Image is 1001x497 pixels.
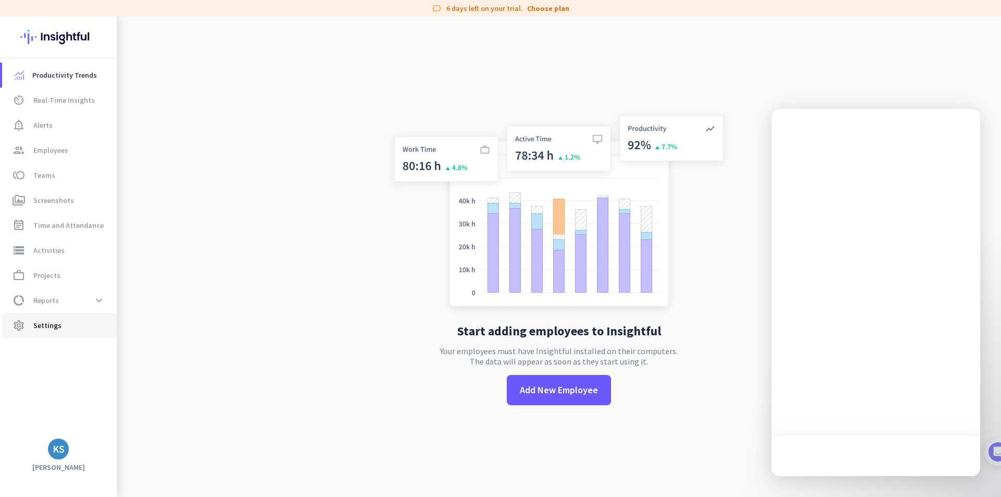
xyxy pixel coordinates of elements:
[33,319,62,332] span: Settings
[13,294,25,307] i: data_usage
[13,169,25,181] i: toll
[2,213,117,238] a: event_noteTime and Attendance
[13,119,25,131] i: notification_important
[2,263,117,288] a: work_outlineProjects
[507,375,611,405] button: Add New Employee
[2,188,117,213] a: perm_mediaScreenshots
[13,194,25,207] i: perm_media
[2,63,117,88] a: menu-itemProductivity Trends
[440,346,678,367] p: Your employees must have Insightful installed on their computers. The data will appear as soon as...
[15,70,24,80] img: menu-item
[386,109,731,317] img: no-search-results
[33,144,68,156] span: Employees
[33,194,74,207] span: Screenshots
[2,313,117,338] a: settingsSettings
[13,319,25,332] i: settings
[33,294,59,307] span: Reports
[432,3,442,14] i: label
[2,288,117,313] a: data_usageReportsexpand_more
[33,244,65,257] span: Activities
[13,94,25,106] i: av_timer
[2,238,117,263] a: storageActivities
[2,113,117,138] a: notification_importantAlerts
[33,94,95,106] span: Real-Time Insights
[20,17,96,57] img: Insightful logo
[33,219,104,232] span: Time and Attendance
[32,69,97,81] span: Productivity Trends
[33,269,60,282] span: Projects
[527,3,569,14] a: Choose plan
[13,144,25,156] i: group
[90,291,108,310] button: expand_more
[53,444,65,454] div: KS
[13,244,25,257] i: storage
[2,163,117,188] a: tollTeams
[457,325,661,337] h2: Start adding employees to Insightful
[2,88,117,113] a: av_timerReal-Time Insights
[33,169,55,181] span: Teams
[13,219,25,232] i: event_note
[13,269,25,282] i: work_outline
[33,119,53,131] span: Alerts
[2,138,117,163] a: groupEmployees
[520,383,598,397] span: Add New Employee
